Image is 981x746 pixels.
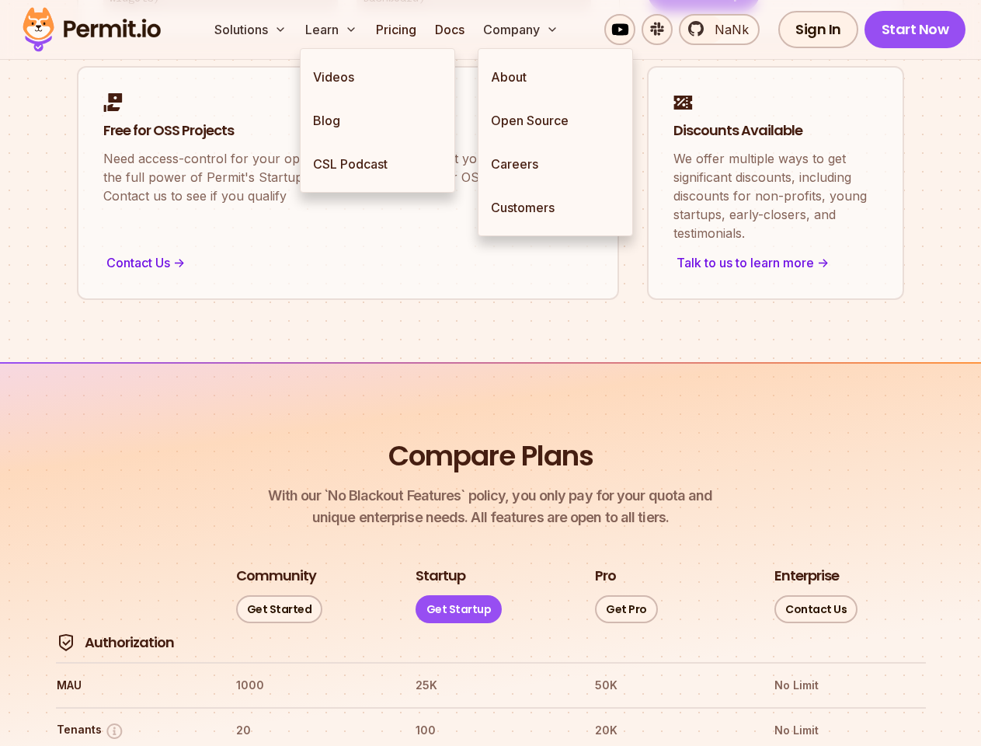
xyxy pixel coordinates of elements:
h4: Authorization [85,633,174,653]
h2: Free for OSS Projects [103,121,593,141]
a: Discounts AvailableWe offer multiple ways to get significant discounts, including discounts for n... [647,66,904,301]
a: Start Now [864,11,966,48]
th: No Limit [774,718,925,743]
p: We offer multiple ways to get significant discounts, including discounts for non-profits, young s... [673,149,878,242]
div: Contact Us [103,252,593,274]
a: CSL Podcast [301,142,454,186]
p: unique enterprise needs. All features are open to all tiers. [268,485,712,528]
button: Learn [299,14,364,45]
a: NaNk [679,14,760,45]
a: Pricing [370,14,423,45]
h3: Community [236,566,316,586]
a: Contact Us [774,595,858,623]
span: NaNk [705,20,749,39]
h3: Startup [416,566,465,586]
a: Get Started [236,595,323,623]
th: 100 [415,718,566,743]
a: Careers [478,142,632,186]
span: -> [173,253,185,272]
a: Get Pro [595,595,658,623]
a: Sign In [778,11,858,48]
h3: Enterprise [774,566,839,586]
a: Blog [301,99,454,142]
div: Talk to us to learn more [673,252,878,274]
a: Docs [429,14,471,45]
h3: Pro [595,566,616,586]
th: 20 [235,718,387,743]
h2: Compare Plans [388,437,593,476]
button: Tenants [57,721,124,741]
th: 50K [594,673,746,698]
p: Need access-control for your open-source project? We got you covered! Enjoy the full power of Per... [103,149,593,205]
button: Company [477,14,565,45]
button: Solutions [208,14,293,45]
span: -> [817,253,829,272]
a: About [478,55,632,99]
th: 20K [594,718,746,743]
img: Authorization [57,633,75,652]
a: Open Source [478,99,632,142]
th: 25K [415,673,566,698]
a: Free for OSS ProjectsNeed access-control for your open-source project? We got you covered! Enjoy ... [77,66,619,301]
th: 1000 [235,673,387,698]
th: No Limit [774,673,925,698]
th: MAU [56,673,207,698]
a: Customers [478,186,632,229]
a: Videos [301,55,454,99]
img: Permit logo [16,3,168,56]
a: Get Startup [416,595,503,623]
h2: Discounts Available [673,121,878,141]
span: With our `No Blackout Features` policy, you only pay for your quota and [268,485,712,507]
